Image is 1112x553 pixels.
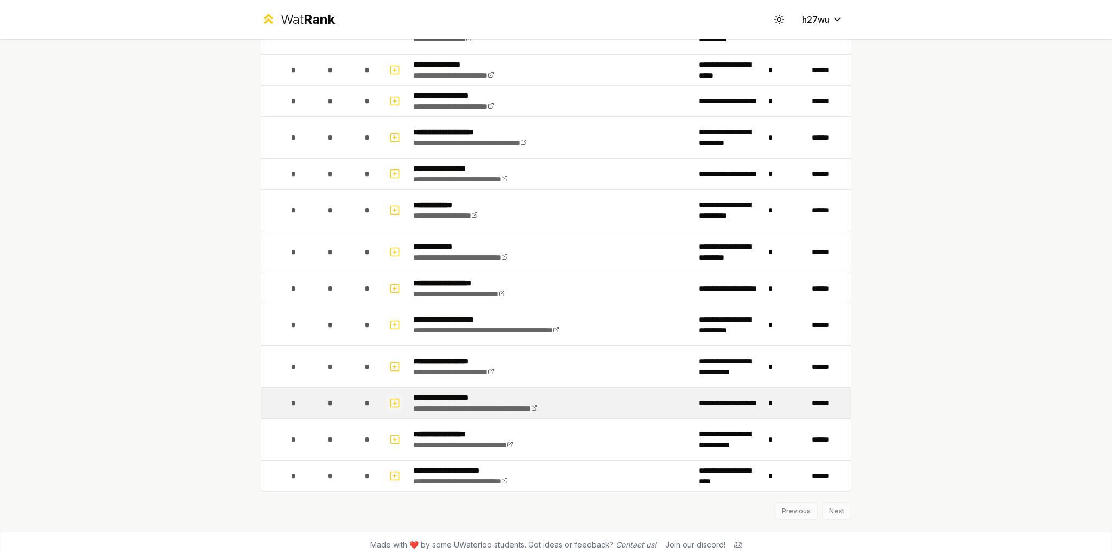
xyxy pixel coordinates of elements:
[665,539,725,550] div: Join our discord!
[793,10,851,29] button: h27wu
[304,11,335,27] span: Rank
[802,13,830,26] span: h27wu
[281,11,335,28] div: Wat
[261,11,335,28] a: WatRank
[370,539,656,550] span: Made with ❤️ by some UWaterloo students. Got ideas or feedback?
[616,540,656,549] a: Contact us!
